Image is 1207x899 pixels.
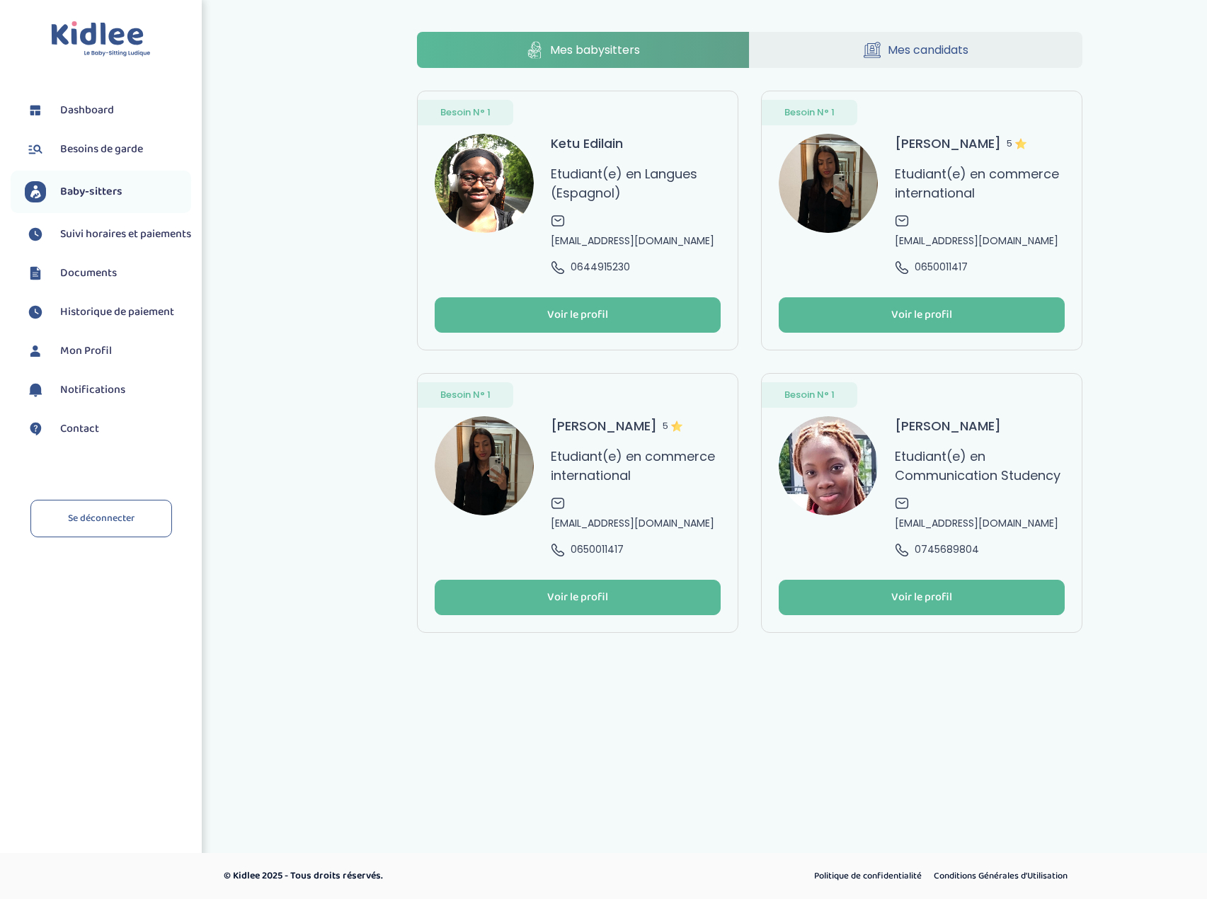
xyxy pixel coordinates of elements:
p: © Kidlee 2025 - Tous droits réservés. [224,869,664,883]
span: Mes candidats [888,41,968,59]
a: Mon Profil [25,340,191,362]
span: Besoin N° 1 [784,105,835,120]
a: Dashboard [25,100,191,121]
span: Dashboard [60,102,114,119]
span: Contact [60,420,99,437]
span: Baby-sitters [60,183,122,200]
a: Documents [25,263,191,284]
a: Besoin N° 1 avatar [PERSON_NAME]5 Etudiant(e) en commerce international [EMAIL_ADDRESS][DOMAIN_NA... [417,373,738,633]
img: notification.svg [25,379,46,401]
a: Notifications [25,379,191,401]
div: Voir le profil [547,590,608,606]
h3: [PERSON_NAME] [895,416,1001,435]
button: Voir le profil [779,580,1065,615]
h3: Ketu Edilain [551,134,623,153]
p: Etudiant(e) en commerce international [895,164,1065,202]
h3: [PERSON_NAME] [551,416,682,435]
a: Conditions Générales d’Utilisation [929,867,1072,886]
h3: [PERSON_NAME] [895,134,1026,153]
a: Mes babysitters [417,32,750,68]
p: Etudiant(e) en commerce international [551,447,721,485]
span: Besoin N° 1 [440,105,491,120]
img: suivihoraire.svg [25,224,46,245]
img: profil.svg [25,340,46,362]
a: Baby-sitters [25,181,191,202]
a: Contact [25,418,191,440]
img: avatar [779,134,878,233]
span: Documents [60,265,117,282]
div: Voir le profil [547,307,608,323]
span: [EMAIL_ADDRESS][DOMAIN_NAME] [895,234,1058,248]
a: Besoin N° 1 avatar [PERSON_NAME] Etudiant(e) en Communication Studency [EMAIL_ADDRESS][DOMAIN_NAM... [761,373,1082,633]
a: Besoin N° 1 avatar Ketu Edilain Etudiant(e) en Langues (Espagnol) [EMAIL_ADDRESS][DOMAIN_NAME] 06... [417,91,738,350]
span: Besoin N° 1 [440,388,491,402]
img: suivihoraire.svg [25,302,46,323]
span: Mon Profil [60,343,112,360]
button: Voir le profil [779,297,1065,333]
span: [EMAIL_ADDRESS][DOMAIN_NAME] [551,234,714,248]
a: Se déconnecter [30,500,172,537]
a: Suivi horaires et paiements [25,224,191,245]
span: 5 [663,416,682,435]
span: 0650011417 [571,542,624,557]
a: Historique de paiement [25,302,191,323]
span: [EMAIL_ADDRESS][DOMAIN_NAME] [895,516,1058,531]
a: Mes candidats [750,32,1082,68]
img: contact.svg [25,418,46,440]
div: Voir le profil [891,590,952,606]
span: 0650011417 [915,260,968,275]
img: documents.svg [25,263,46,284]
button: Voir le profil [435,580,721,615]
img: avatar [435,416,534,515]
a: Politique de confidentialité [809,867,927,886]
div: Voir le profil [891,307,952,323]
span: Notifications [60,382,125,399]
img: dashboard.svg [25,100,46,121]
span: Suivi horaires et paiements [60,226,191,243]
a: Besoins de garde [25,139,191,160]
img: avatar [435,134,534,233]
span: Besoins de garde [60,141,143,158]
span: Historique de paiement [60,304,174,321]
span: 0745689804 [915,542,979,557]
button: Voir le profil [435,297,721,333]
p: Etudiant(e) en Communication Studency [895,447,1065,485]
img: avatar [779,416,878,515]
span: 5 [1007,134,1026,153]
a: Besoin N° 1 avatar [PERSON_NAME]5 Etudiant(e) en commerce international [EMAIL_ADDRESS][DOMAIN_NA... [761,91,1082,350]
span: [EMAIL_ADDRESS][DOMAIN_NAME] [551,516,714,531]
p: Etudiant(e) en Langues (Espagnol) [551,164,721,202]
img: besoin.svg [25,139,46,160]
span: 0644915230 [571,260,630,275]
img: babysitters.svg [25,181,46,202]
span: Besoin N° 1 [784,388,835,402]
span: Mes babysitters [550,41,640,59]
img: logo.svg [51,21,151,57]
